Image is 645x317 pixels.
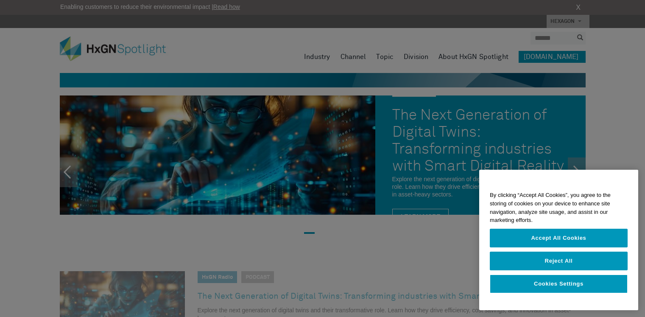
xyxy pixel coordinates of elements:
[479,170,638,310] div: Cookie banner
[479,187,638,229] div: By clicking “Accept All Cookies”, you agree to the storing of cookies on your device to enhance s...
[490,229,628,247] button: Accept All Cookies
[479,170,638,310] div: Privacy
[490,275,628,293] button: Cookies Settings
[490,252,628,270] button: Reject All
